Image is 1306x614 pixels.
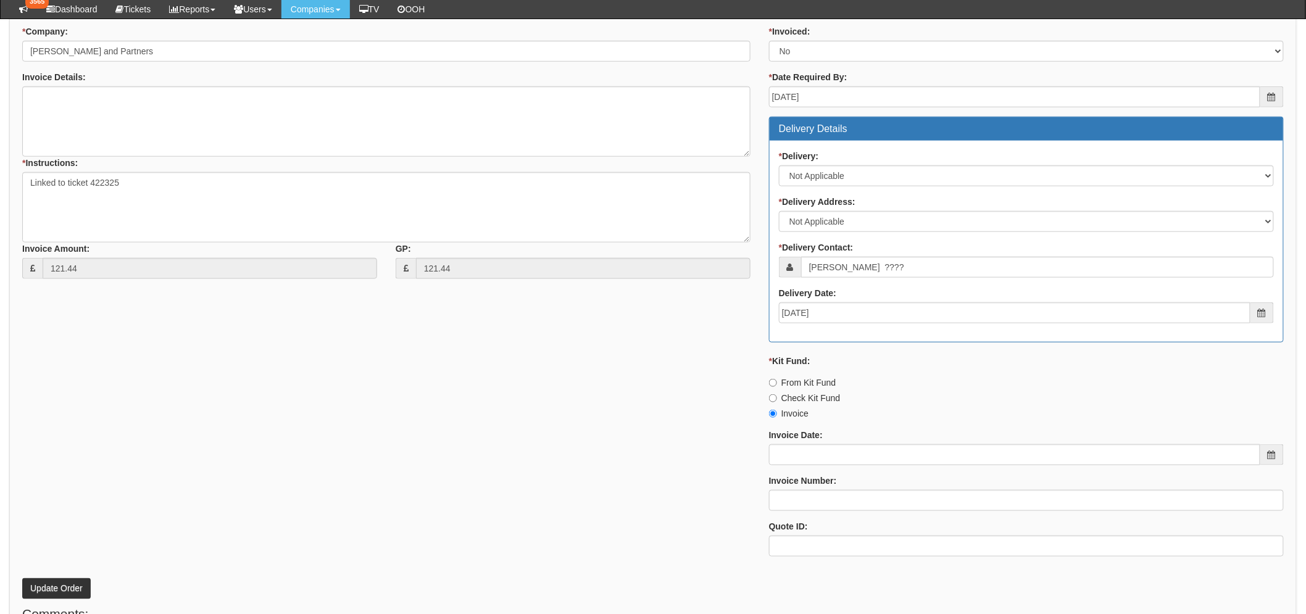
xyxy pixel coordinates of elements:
[779,123,1274,135] h3: Delivery Details
[769,429,823,441] label: Invoice Date:
[769,379,777,387] input: From Kit Fund
[22,157,78,169] label: Instructions:
[769,394,777,402] input: Check Kit Fund
[769,520,808,533] label: Quote ID:
[22,578,91,599] button: Update Order
[22,71,86,83] label: Invoice Details:
[22,25,68,38] label: Company:
[779,150,819,162] label: Delivery:
[769,25,810,38] label: Invoiced:
[22,243,89,255] label: Invoice Amount:
[769,410,777,418] input: Invoice
[769,392,841,404] label: Check Kit Fund
[396,243,411,255] label: GP:
[769,407,809,420] label: Invoice
[769,71,847,83] label: Date Required By:
[779,241,854,254] label: Delivery Contact:
[769,355,810,367] label: Kit Fund:
[779,196,855,208] label: Delivery Address:
[769,475,837,487] label: Invoice Number:
[769,376,836,389] label: From Kit Fund
[779,287,836,299] label: Delivery Date:
[22,172,751,243] textarea: Linked to ticket 422325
